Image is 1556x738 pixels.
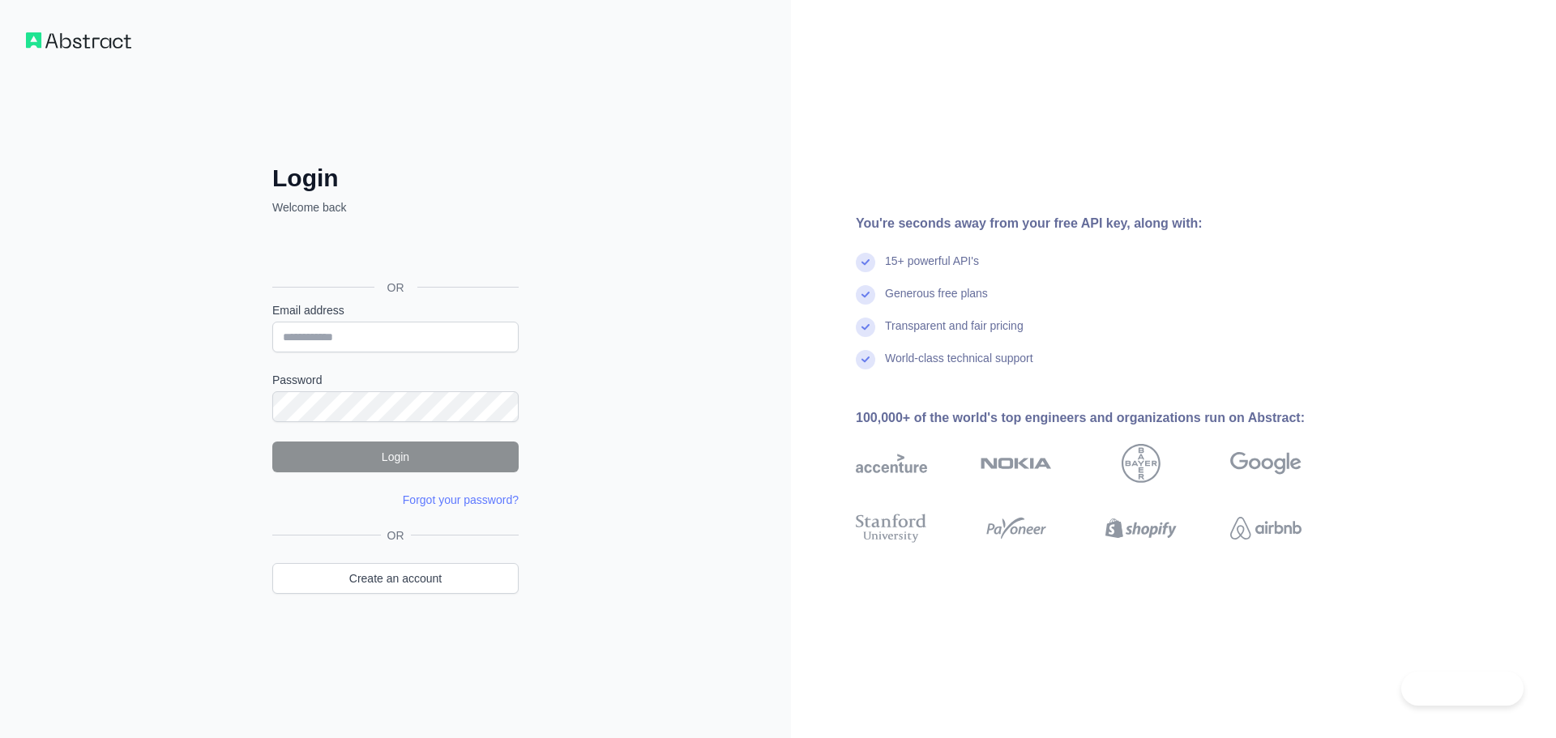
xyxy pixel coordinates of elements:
[403,493,519,506] a: Forgot your password?
[885,253,979,285] div: 15+ powerful API's
[26,32,131,49] img: Workflow
[1122,444,1161,483] img: bayer
[374,279,417,296] span: OR
[856,253,875,272] img: check mark
[856,408,1353,428] div: 100,000+ of the world's top engineers and organizations run on Abstract:
[885,350,1033,382] div: World-class technical support
[856,214,1353,233] div: You're seconds away from your free API key, along with:
[856,285,875,305] img: check mark
[885,285,988,318] div: Generous free plans
[1230,510,1302,546] img: airbnb
[856,318,875,337] img: check mark
[1401,672,1524,706] iframe: Toggle Customer Support
[981,444,1052,483] img: nokia
[272,302,519,318] label: Email address
[264,233,524,269] iframe: Nút Đăng nhập bằng Google
[272,372,519,388] label: Password
[272,563,519,594] a: Create an account
[885,318,1024,350] div: Transparent and fair pricing
[981,510,1052,546] img: payoneer
[272,164,519,193] h2: Login
[856,350,875,369] img: check mark
[272,442,519,472] button: Login
[856,444,927,483] img: accenture
[272,199,519,215] p: Welcome back
[1230,444,1302,483] img: google
[1105,510,1177,546] img: shopify
[381,527,411,544] span: OR
[856,510,927,546] img: stanford university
